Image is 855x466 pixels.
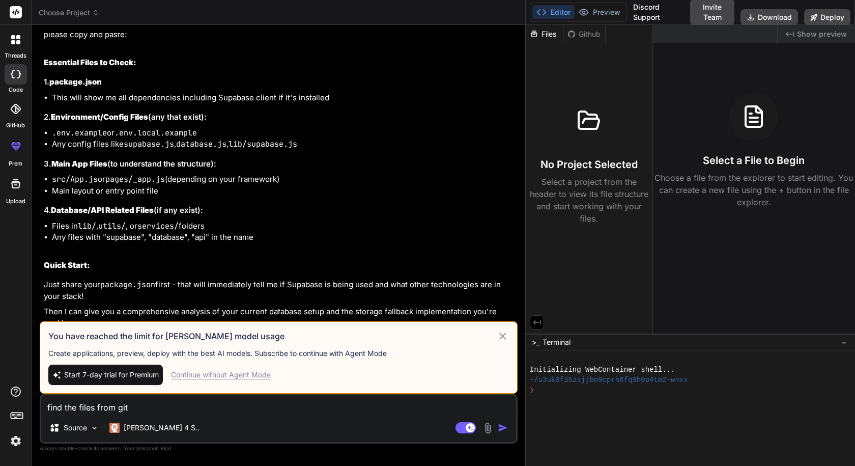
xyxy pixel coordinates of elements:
strong: Environment/Config Files [51,112,148,122]
li: or (depending on your framework) [52,174,516,185]
code: .env.local.example [115,128,197,138]
h3: 1. [44,76,516,88]
code: lib/supabase.js [229,139,297,149]
h3: You have reached the limit for [PERSON_NAME] model usage [48,330,497,342]
button: Deploy [804,9,850,25]
h3: Select a File to Begin [703,153,805,168]
img: icon [498,423,508,433]
li: Any files with "supabase", "database", "api" in the name [52,232,516,243]
label: threads [5,51,26,60]
code: database.js [176,139,226,149]
code: package.json [100,280,155,290]
label: GitHub [6,121,25,130]
li: or [52,127,516,139]
label: code [9,86,23,94]
img: Pick Models [90,424,99,432]
strong: Database/API Related Files [51,205,154,215]
span: Choose Project [39,8,99,18]
h3: 4. (if any exist): [44,205,516,216]
li: Files in , , or folders [52,221,516,232]
p: Select a project from the header to view its file structure and start working with your files. [530,176,648,225]
img: Claude 4 Sonnet [109,423,120,433]
span: ❯ [530,385,534,395]
button: − [839,334,849,350]
strong: Quick Start: [44,260,90,270]
div: Github [563,29,605,39]
p: Source [64,423,87,433]
span: >_ [532,337,539,347]
p: Then I can give you a comprehensive analysis of your current database setup and the storage fallb... [44,306,516,329]
button: Editor [532,5,575,19]
code: utils/ [98,221,126,231]
p: Create applications, preview, deploy with the best AI models. Subscribe to continue with Agent Mode [48,348,509,359]
textarea: find the files from git [41,395,516,414]
p: Always double-check its answers. Your in Bind [40,444,518,453]
span: privacy [136,445,155,451]
div: Continue without Agent Mode [171,370,271,380]
button: Start 7-day trial for Premium [48,365,163,385]
label: Upload [6,197,25,206]
p: [PERSON_NAME] 4 S.. [124,423,199,433]
div: Files [526,29,563,39]
label: prem [9,159,22,168]
img: attachment [482,422,494,434]
img: settings [7,432,24,450]
span: − [841,337,847,347]
span: Show preview [797,29,847,39]
li: Any config files like , , [52,139,516,150]
code: lib/ [78,221,96,231]
button: Preview [575,5,624,19]
strong: Main App Files [51,159,107,169]
code: services/ [137,221,179,231]
span: Start 7-day trial for Premium [64,370,159,380]
li: This will show me all dependencies including Supabase client if it's installed [52,92,516,104]
h3: 2. (any that exist): [44,112,516,123]
code: pages/_app.js [105,174,165,184]
code: src/App.js [52,174,98,184]
span: ~/u3uk0f35zsjjbn9cprh6fq9h0p4tm2-wnxx [530,375,688,385]
strong: package.json [49,77,102,87]
strong: Essential Files to Check: [44,58,136,67]
h3: No Project Selected [540,157,638,172]
button: Download [740,9,798,25]
span: Terminal [543,337,571,347]
h3: 3. (to understand the structure): [44,158,516,170]
li: Main layout or entry point file [52,185,516,197]
span: Initializing WebContainer shell... [530,365,675,375]
p: Just share your first - that will immediately tell me if Supabase is being used and what other te... [44,279,516,302]
code: supabase.js [124,139,174,149]
p: Choose a file from the explorer to start editing. You can create a new file using the + button in... [653,172,855,208]
code: .env.example [52,128,107,138]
